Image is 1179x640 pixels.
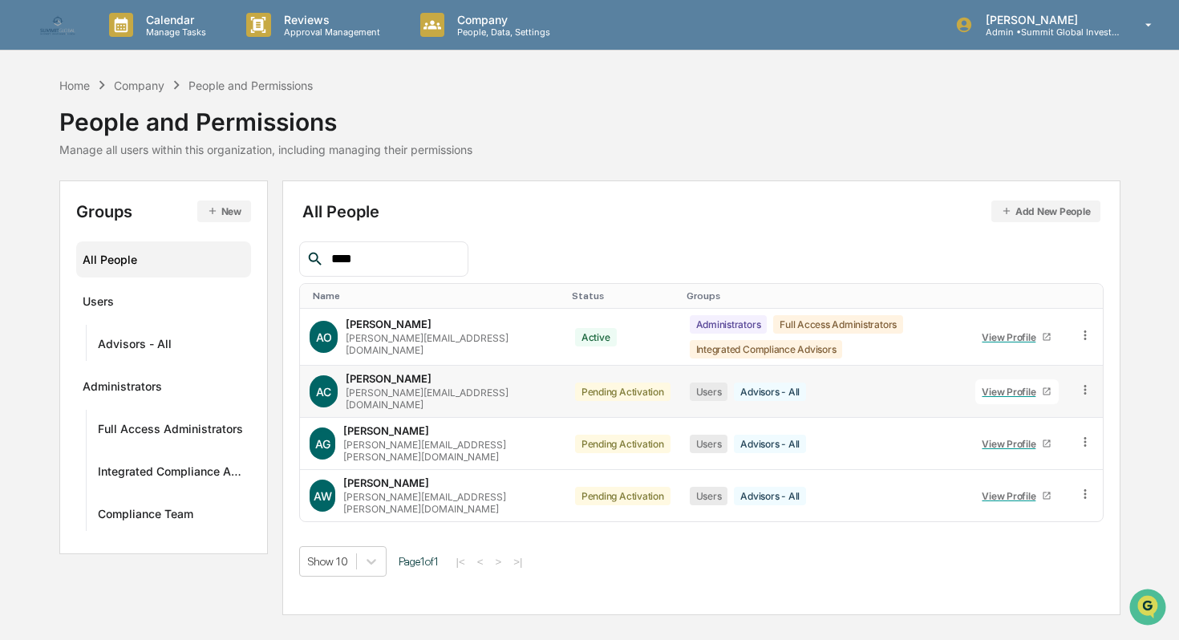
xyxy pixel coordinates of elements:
button: Start new chat [273,128,292,147]
div: Advisors - All [98,337,172,356]
div: Active [575,328,617,346]
button: >| [508,555,527,569]
div: People and Permissions [188,79,313,92]
p: Admin • Summit Global Investments [973,26,1122,38]
div: Toggle SortBy [687,290,959,302]
p: People, Data, Settings [444,26,558,38]
div: View Profile [982,386,1042,398]
div: All People [83,246,245,273]
img: logo [38,13,77,37]
div: Manage all users within this organization, including managing their permissions [59,143,472,156]
div: [PERSON_NAME] [343,424,429,437]
span: Preclearance [32,202,103,218]
div: [PERSON_NAME] [346,372,431,385]
span: Pylon [160,272,194,284]
a: Powered byPylon [113,271,194,284]
div: Users [690,487,728,505]
a: 🔎Data Lookup [10,226,107,255]
div: Users [83,294,114,314]
div: Toggle SortBy [313,290,559,302]
a: View Profile [975,379,1059,404]
div: Pending Activation [575,435,671,453]
div: All People [302,201,1100,222]
a: View Profile [975,431,1059,456]
div: Full Access Administrators [773,315,903,334]
div: Groups [76,201,251,222]
img: 1746055101610-c473b297-6a78-478c-a979-82029cc54cd1 [16,123,45,152]
span: AW [314,489,332,503]
div: Users [690,383,728,401]
div: Integrated Compliance Advisors [690,340,843,358]
div: Administrators [83,379,162,399]
span: AO [316,330,332,344]
div: Advisors - All [734,487,806,505]
p: Reviews [271,13,388,26]
div: [PERSON_NAME] [343,476,429,489]
div: View Profile [982,490,1042,502]
div: People and Permissions [59,95,472,136]
div: Toggle SortBy [572,290,674,302]
span: AC [316,385,331,399]
div: View Profile [982,438,1042,450]
p: How can we help? [16,34,292,59]
p: Company [444,13,558,26]
div: View Profile [982,331,1042,343]
button: |< [451,555,469,569]
div: [PERSON_NAME] [346,318,431,330]
div: [PERSON_NAME][EMAIL_ADDRESS][PERSON_NAME][DOMAIN_NAME] [343,491,556,515]
div: Toggle SortBy [972,290,1062,302]
p: [PERSON_NAME] [973,13,1122,26]
button: New [197,201,251,222]
div: Integrated Compliance Advisors [98,464,245,484]
div: [PERSON_NAME][EMAIL_ADDRESS][DOMAIN_NAME] [346,387,556,411]
div: 🗄️ [116,204,129,217]
div: [PERSON_NAME][EMAIL_ADDRESS][DOMAIN_NAME] [346,332,556,356]
div: We're available if you need us! [55,139,203,152]
div: Pending Activation [575,487,671,505]
button: > [490,555,506,569]
div: Compliance Team [98,507,193,526]
div: 🖐️ [16,204,29,217]
div: Toggle SortBy [1081,290,1096,302]
button: < [472,555,488,569]
div: Administrators [690,315,768,334]
div: Advisors - All [734,435,806,453]
div: Start new chat [55,123,263,139]
a: 🖐️Preclearance [10,196,110,225]
a: View Profile [975,325,1059,350]
button: Add New People [991,201,1100,222]
iframe: Open customer support [1128,587,1171,630]
div: Full Access Administrators [98,422,243,441]
div: 🔎 [16,234,29,247]
span: Page 1 of 1 [399,555,439,568]
span: Attestations [132,202,199,218]
p: Approval Management [271,26,388,38]
div: Pending Activation [575,383,671,401]
p: Manage Tasks [133,26,214,38]
div: Users [690,435,728,453]
div: [PERSON_NAME][EMAIL_ADDRESS][PERSON_NAME][DOMAIN_NAME] [343,439,556,463]
div: Company [114,79,164,92]
span: Data Lookup [32,233,101,249]
a: 🗄️Attestations [110,196,205,225]
span: AG [315,437,330,451]
a: View Profile [975,484,1059,508]
div: Home [59,79,90,92]
div: Advisors - All [734,383,806,401]
p: Calendar [133,13,214,26]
